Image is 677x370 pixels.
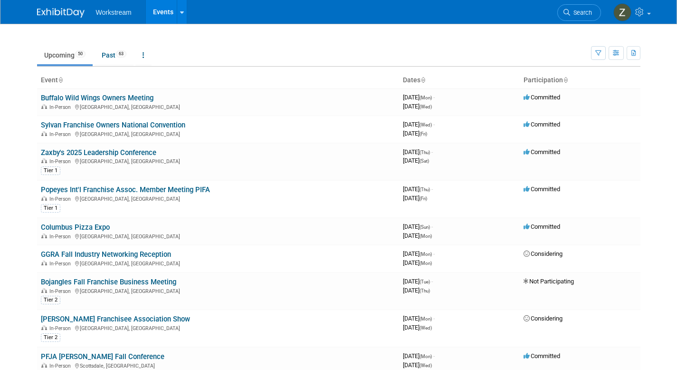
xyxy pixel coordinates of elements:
[524,250,563,257] span: Considering
[420,158,429,164] span: (Sat)
[41,94,153,102] a: Buffalo Wild Wings Owners Meeting
[433,352,435,360] span: -
[49,261,74,267] span: In-Person
[41,204,60,213] div: Tier 1
[420,131,427,136] span: (Fri)
[420,224,430,230] span: (Sun)
[420,196,427,201] span: (Fri)
[420,187,430,192] span: (Thu)
[524,278,574,285] span: Not Participating
[524,121,560,128] span: Committed
[403,103,432,110] span: [DATE]
[433,315,435,322] span: -
[403,121,435,128] span: [DATE]
[41,130,395,137] div: [GEOGRAPHIC_DATA], [GEOGRAPHIC_DATA]
[41,250,171,259] a: GGRA Fall Industry Networking Reception
[403,232,432,239] span: [DATE]
[41,259,395,267] div: [GEOGRAPHIC_DATA], [GEOGRAPHIC_DATA]
[41,185,210,194] a: Popeyes Int'l Franchise Assoc. Member Meeting PIFA
[116,50,126,58] span: 63
[75,50,86,58] span: 50
[41,103,395,110] div: [GEOGRAPHIC_DATA], [GEOGRAPHIC_DATA]
[433,250,435,257] span: -
[41,104,47,109] img: In-Person Event
[41,352,164,361] a: PFJA [PERSON_NAME] Fall Conference
[431,278,433,285] span: -
[557,4,601,21] a: Search
[403,324,432,331] span: [DATE]
[403,250,435,257] span: [DATE]
[420,325,432,331] span: (Wed)
[37,8,85,18] img: ExhibitDay
[403,278,433,285] span: [DATE]
[403,361,432,369] span: [DATE]
[41,288,47,293] img: In-Person Event
[49,158,74,165] span: In-Person
[41,325,47,330] img: In-Person Event
[403,259,432,266] span: [DATE]
[433,121,435,128] span: -
[431,223,433,230] span: -
[41,315,190,323] a: [PERSON_NAME] Franchisee Association Show
[49,196,74,202] span: In-Person
[49,131,74,137] span: In-Person
[420,288,430,293] span: (Thu)
[41,195,395,202] div: [GEOGRAPHIC_DATA], [GEOGRAPHIC_DATA]
[49,288,74,294] span: In-Person
[41,223,110,232] a: Columbus Pizza Expo
[524,148,560,156] span: Committed
[403,352,435,360] span: [DATE]
[420,122,432,127] span: (Wed)
[96,9,132,16] span: Workstream
[49,104,74,110] span: In-Person
[420,76,425,84] a: Sort by Start Date
[41,363,47,368] img: In-Person Event
[420,279,430,284] span: (Tue)
[403,195,427,202] span: [DATE]
[431,148,433,156] span: -
[403,223,433,230] span: [DATE]
[403,315,435,322] span: [DATE]
[41,131,47,136] img: In-Person Event
[431,185,433,193] span: -
[420,261,432,266] span: (Mon)
[524,94,560,101] span: Committed
[420,252,432,257] span: (Mon)
[49,234,74,240] span: In-Person
[524,352,560,360] span: Committed
[95,46,133,64] a: Past63
[570,9,592,16] span: Search
[524,223,560,230] span: Committed
[37,72,399,88] th: Event
[403,185,433,193] span: [DATE]
[37,46,93,64] a: Upcoming50
[58,76,63,84] a: Sort by Event Name
[41,158,47,163] img: In-Person Event
[41,261,47,265] img: In-Person Event
[399,72,520,88] th: Dates
[563,76,568,84] a: Sort by Participation Type
[403,157,429,164] span: [DATE]
[420,150,430,155] span: (Thu)
[49,325,74,331] span: In-Person
[41,287,395,294] div: [GEOGRAPHIC_DATA], [GEOGRAPHIC_DATA]
[41,296,60,304] div: Tier 2
[41,121,185,129] a: Sylvan Franchise Owners National Convention
[41,278,176,286] a: Bojangles Fall Franchise Business Meeting
[41,361,395,369] div: Scottsdale, [GEOGRAPHIC_DATA]
[403,94,435,101] span: [DATE]
[524,315,563,322] span: Considering
[403,148,433,156] span: [DATE]
[520,72,640,88] th: Participation
[41,333,60,342] div: Tier 2
[420,316,432,321] span: (Mon)
[49,363,74,369] span: In-Person
[420,363,432,368] span: (Wed)
[41,157,395,165] div: [GEOGRAPHIC_DATA], [GEOGRAPHIC_DATA]
[613,3,631,21] img: Zakiyah Hanani
[420,104,432,109] span: (Wed)
[420,234,432,239] span: (Mon)
[41,166,60,175] div: Tier 1
[41,196,47,201] img: In-Person Event
[420,95,432,100] span: (Mon)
